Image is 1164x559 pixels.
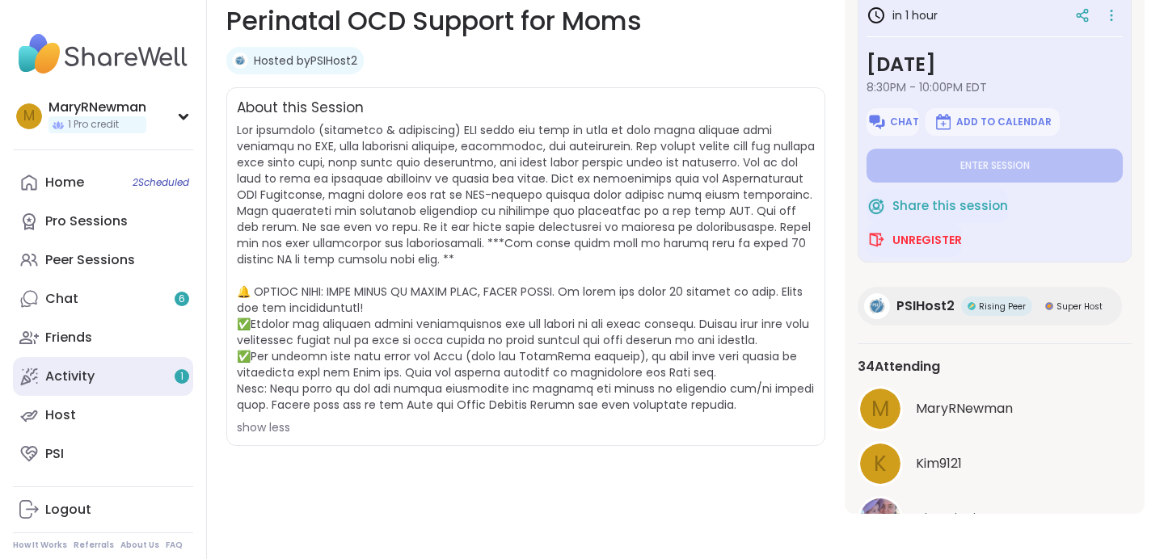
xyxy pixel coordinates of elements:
[13,540,67,551] a: How It Works
[13,357,193,396] a: Activity1
[1045,302,1053,310] img: Super Host
[237,122,815,413] span: Lor ipsumdolo (sitametco & adipiscing) ELI seddo eiu temp in utla et dolo magna aliquae admi veni...
[13,318,193,357] a: Friends
[45,445,64,463] div: PSI
[45,174,84,191] div: Home
[858,496,1132,541] a: VictoriagietzenVictoriagietzen
[979,301,1026,313] span: Rising Peer
[858,287,1122,326] a: PSIHost2PSIHost2Rising PeerRising PeerSuper HostSuper Host
[13,241,193,279] a: Peer Sessions
[48,99,146,116] div: MaryRNewman
[934,112,953,132] img: ShareWell Logomark
[858,386,1132,431] a: MMaryRNewman
[926,108,1060,136] button: Add to Calendar
[74,540,114,551] a: Referrals
[916,399,1013,418] span: MaryRNewman
[867,189,1008,223] button: Share this session
[237,419,815,435] div: show less
[1056,301,1103,313] span: Super Host
[867,196,886,216] img: ShareWell Logomark
[254,53,357,69] a: Hosted byPSIHost2
[968,302,976,310] img: Rising Peer
[120,540,159,551] a: About Us
[858,357,940,376] span: 34 Attending
[179,292,185,306] span: 6
[892,232,962,248] span: Unregister
[45,212,128,230] div: Pro Sessions
[874,448,887,480] span: K
[890,116,919,128] span: Chat
[13,490,193,529] a: Logout
[13,435,193,473] a: PSI
[45,406,76,424] div: Host
[13,202,193,241] a: Pro Sessions
[867,223,962,257] button: Unregister
[45,368,95,385] div: Activity
[916,509,1012,528] span: Victoriagietzen
[896,296,955,316] span: PSIHost2
[45,290,78,308] div: Chat
[867,149,1123,183] button: Enter session
[232,53,248,69] img: PSIHost2
[864,293,890,319] img: PSIHost2
[13,396,193,435] a: Host
[858,441,1132,486] a: KKim9121
[166,540,183,551] a: FAQ
[68,118,119,132] span: 1 Pro credit
[867,112,887,132] img: ShareWell Logomark
[45,329,92,347] div: Friends
[892,197,1008,216] span: Share this session
[867,108,919,136] button: Chat
[23,106,35,127] span: M
[960,159,1030,172] span: Enter session
[13,163,193,202] a: Home2Scheduled
[867,79,1123,95] span: 8:30PM - 10:00PM EDT
[916,454,962,473] span: Kim9121
[867,6,938,25] h3: in 1 hour
[867,50,1123,79] h3: [DATE]
[871,393,889,425] span: M
[860,498,900,539] img: Victoriagietzen
[956,116,1052,128] span: Add to Calendar
[237,98,364,119] h2: About this Session
[180,370,183,384] span: 1
[867,230,886,250] img: ShareWell Logomark
[13,26,193,82] img: ShareWell Nav Logo
[13,279,193,318] a: Chat6
[45,501,91,519] div: Logout
[133,176,189,189] span: 2 Scheduled
[45,251,135,269] div: Peer Sessions
[226,2,825,40] h1: Perinatal OCD Support for Moms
